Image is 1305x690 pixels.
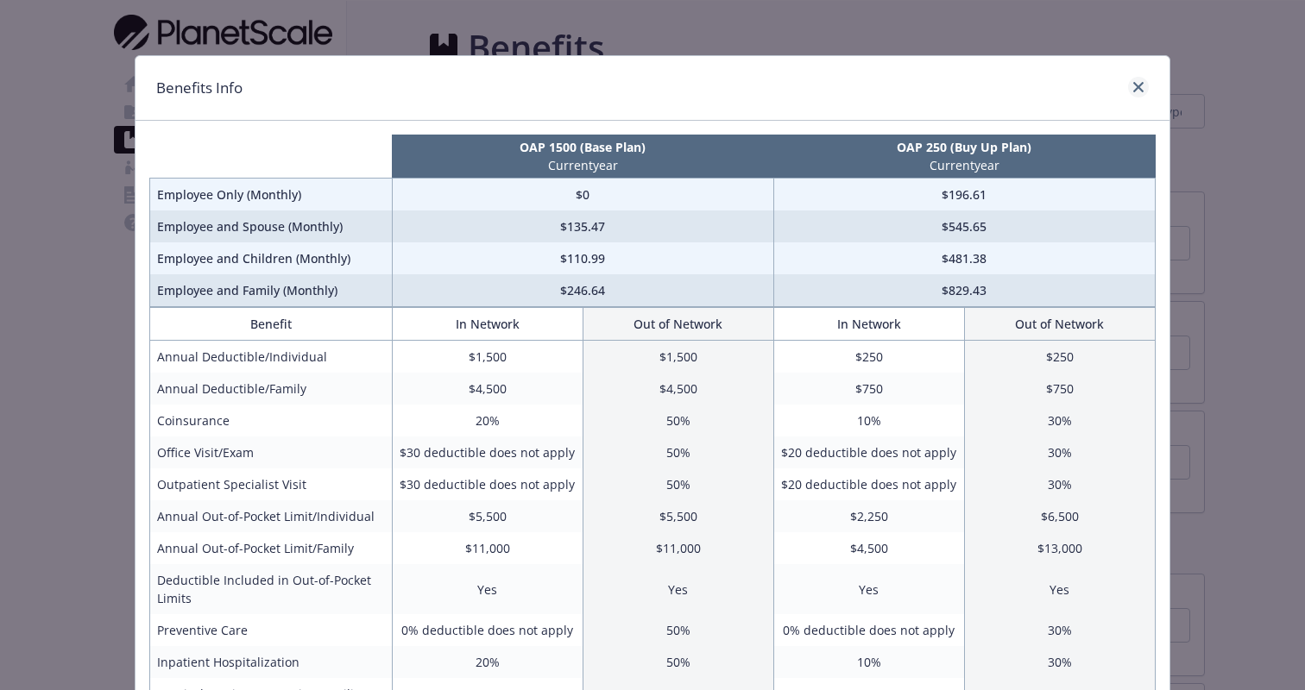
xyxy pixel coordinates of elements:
td: 10% [773,646,964,678]
td: $250 [773,341,964,373]
h1: Benefits Info [156,77,243,99]
td: Employee and Children (Monthly) [150,242,393,274]
td: $5,500 [583,500,773,532]
th: In Network [773,308,964,341]
td: Annual Out-of-Pocket Limit/Individual [150,500,393,532]
td: $829.43 [773,274,1155,307]
td: Employee Only (Monthly) [150,179,393,211]
th: Benefit [150,308,393,341]
td: $4,500 [583,373,773,405]
td: $110.99 [392,242,773,274]
td: Preventive Care [150,614,393,646]
td: $545.65 [773,210,1155,242]
td: 20% [392,405,583,436]
td: $246.64 [392,274,773,307]
td: $750 [773,373,964,405]
td: $4,500 [392,373,583,405]
td: 50% [583,646,773,678]
td: Outpatient Specialist Visit [150,468,393,500]
td: $750 [964,373,1155,405]
td: 0% deductible does not apply [392,614,583,646]
td: 30% [964,436,1155,468]
td: $30 deductible does not apply [392,468,583,500]
td: Yes [392,564,583,614]
td: $20 deductible does not apply [773,436,964,468]
td: Deductible Included in Out-of-Pocket Limits [150,564,393,614]
p: Current year [395,156,770,174]
td: Inpatient Hospitalization [150,646,393,678]
td: Employee and Family (Monthly) [150,274,393,307]
td: Annual Deductible/Family [150,373,393,405]
td: $30 deductible does not apply [392,436,583,468]
td: $20 deductible does not apply [773,468,964,500]
th: Out of Network [583,308,773,341]
td: 30% [964,614,1155,646]
td: $1,500 [583,341,773,373]
td: 30% [964,646,1155,678]
th: intentionally left blank [150,135,393,179]
td: $6,500 [964,500,1155,532]
td: Annual Deductible/Individual [150,341,393,373]
p: OAP 1500 (Base Plan) [395,138,770,156]
td: Coinsurance [150,405,393,436]
td: $2,250 [773,500,964,532]
td: Yes [964,564,1155,614]
td: Annual Out-of-Pocket Limit/Family [150,532,393,564]
td: 20% [392,646,583,678]
td: $11,000 [583,532,773,564]
p: Current year [777,156,1151,174]
p: OAP 250 (Buy Up Plan) [777,138,1151,156]
td: $13,000 [964,532,1155,564]
td: $5,500 [392,500,583,532]
td: $250 [964,341,1155,373]
td: 50% [583,405,773,436]
td: 50% [583,614,773,646]
td: $481.38 [773,242,1155,274]
td: $0 [392,179,773,211]
td: Office Visit/Exam [150,436,393,468]
td: $4,500 [773,532,964,564]
td: Employee and Spouse (Monthly) [150,210,393,242]
td: Yes [773,564,964,614]
td: $196.61 [773,179,1155,211]
td: Yes [583,564,773,614]
th: Out of Network [964,308,1155,341]
th: In Network [392,308,583,341]
td: $135.47 [392,210,773,242]
td: 0% deductible does not apply [773,614,964,646]
td: $1,500 [392,341,583,373]
a: close [1128,77,1149,97]
td: 10% [773,405,964,436]
td: 30% [964,468,1155,500]
td: 50% [583,436,773,468]
td: 50% [583,468,773,500]
td: 30% [964,405,1155,436]
td: $11,000 [392,532,583,564]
